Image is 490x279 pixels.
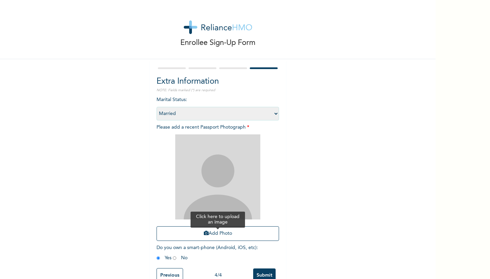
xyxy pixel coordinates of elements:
p: Enrollee Sign-Up Form [180,37,256,49]
img: Crop [175,134,260,219]
h2: Extra Information [157,76,279,88]
img: logo [184,20,252,34]
span: Please add a recent Passport Photograph [157,125,279,244]
p: NOTE: Fields marked (*) are required [157,88,279,93]
span: Marital Status : [157,97,279,116]
button: Add Photo [157,226,279,241]
div: 4 / 4 [183,272,253,279]
span: Do you own a smart-phone (Android, iOS, etc) : Yes No [157,245,258,260]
